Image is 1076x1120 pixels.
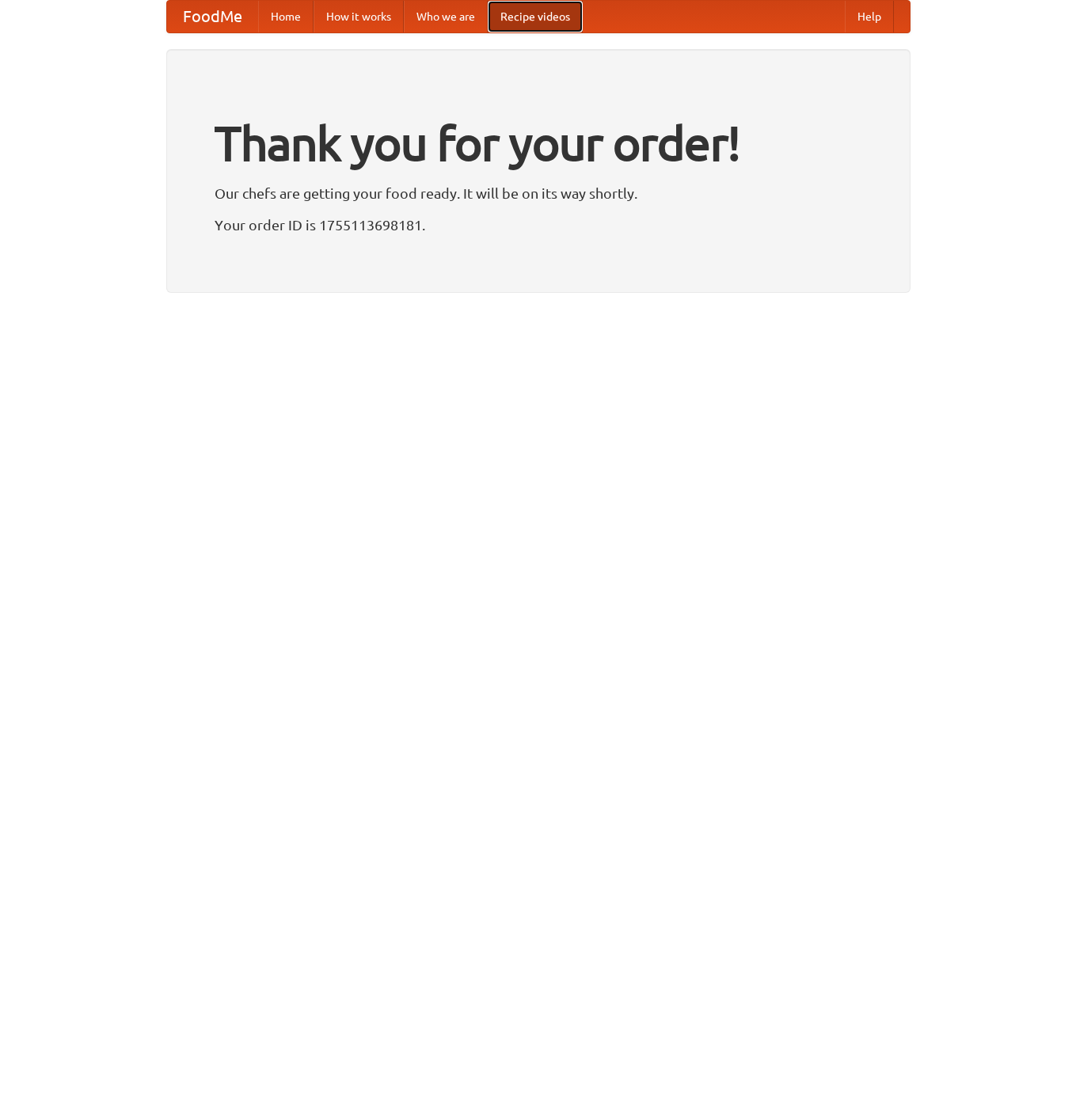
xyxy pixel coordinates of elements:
[314,1,404,32] a: How it works
[404,1,488,32] a: Who we are
[215,213,862,237] p: Your order ID is 1755113698181.
[845,1,894,32] a: Help
[215,105,862,181] h1: Thank you for your order!
[215,181,862,205] p: Our chefs are getting your food ready. It will be on its way shortly.
[258,1,314,32] a: Home
[488,1,583,32] a: Recipe videos
[167,1,258,32] a: FoodMe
